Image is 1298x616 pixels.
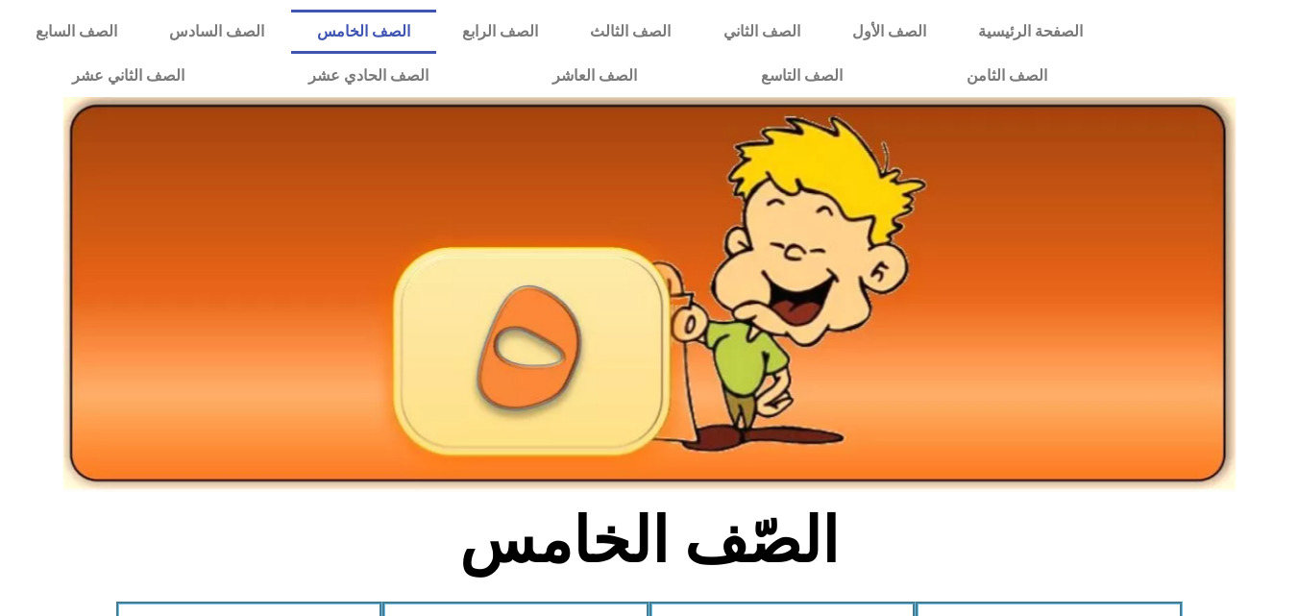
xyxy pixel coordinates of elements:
[143,10,290,54] a: الصف السادس
[698,10,826,54] a: الصف الثاني
[291,10,436,54] a: الصف الخامس
[436,10,564,54] a: الصف الرابع
[331,504,967,579] h2: الصّف الخامس
[952,10,1109,54] a: الصفحة الرئيسية
[904,54,1109,98] a: الصف الثامن
[490,54,698,98] a: الصف العاشر
[10,54,246,98] a: الصف الثاني عشر
[826,10,952,54] a: الصف الأول
[698,54,904,98] a: الصف التاسع
[10,10,143,54] a: الصف السابع
[246,54,490,98] a: الصف الحادي عشر
[564,10,697,54] a: الصف الثالث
